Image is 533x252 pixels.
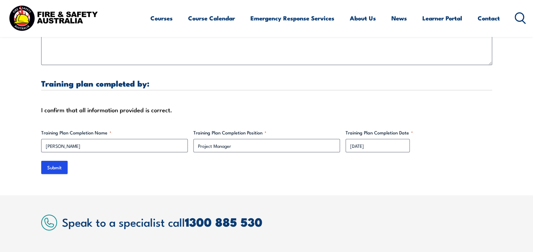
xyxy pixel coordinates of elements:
a: News [391,9,407,27]
a: About Us [350,9,376,27]
a: Contact [478,9,500,27]
label: Training Plan Completion Name [41,129,188,136]
input: Submit [41,161,68,174]
input: dd/mm/yyyy [346,139,410,152]
a: Courses [150,9,173,27]
a: Learner Portal [422,9,462,27]
div: I confirm that all information provided is correct. [41,105,492,115]
a: Emergency Response Services [250,9,334,27]
a: 1300 885 530 [185,212,262,231]
label: Training Plan Completion Date [346,129,492,136]
h3: Training plan completed by: [41,79,492,87]
label: Training Plan Completion Position [193,129,340,136]
a: Course Calendar [188,9,235,27]
h2: Speak to a specialist call [62,215,492,228]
